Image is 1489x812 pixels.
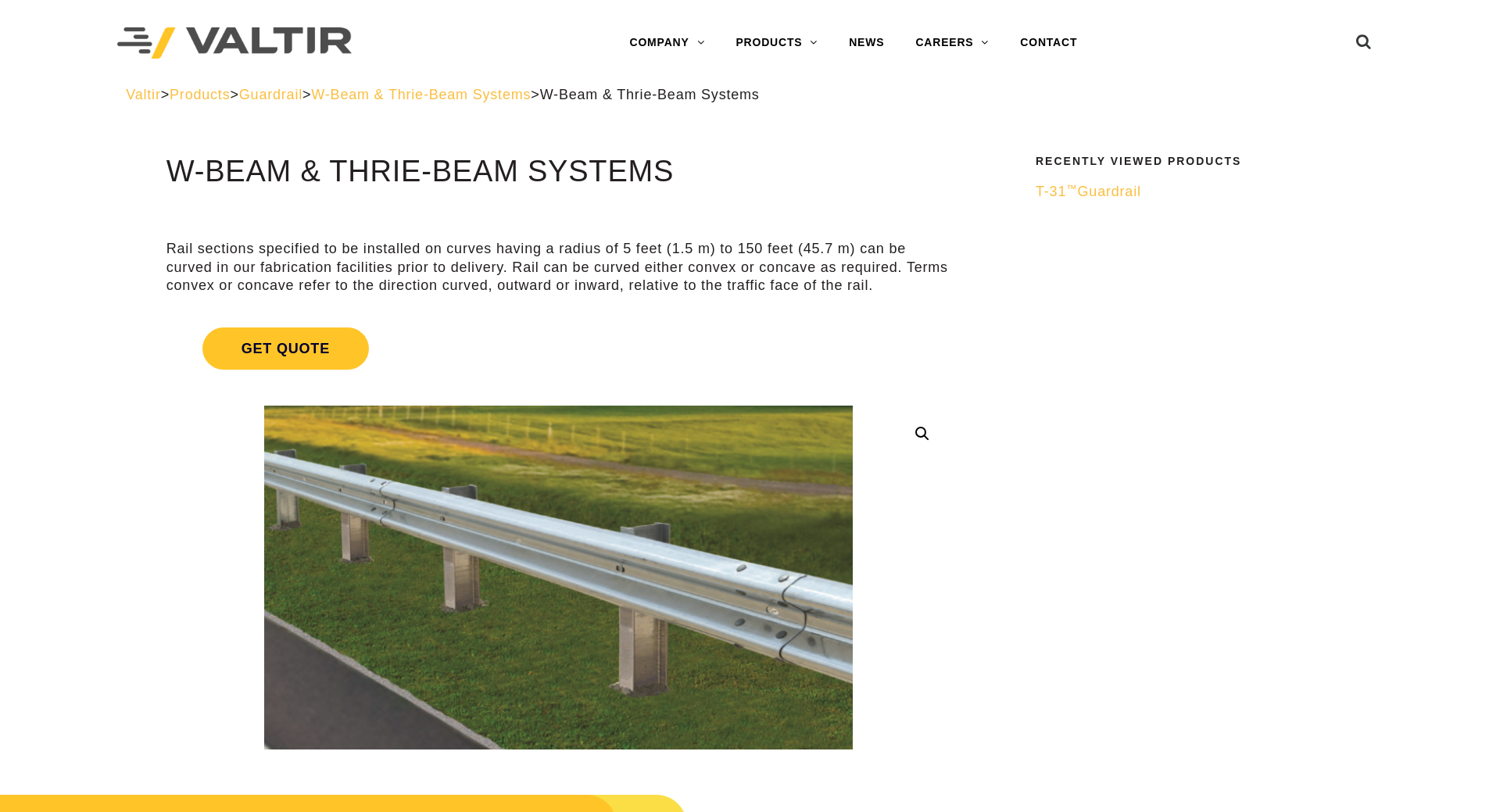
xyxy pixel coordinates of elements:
a: COMPANY [614,27,720,59]
a: PRODUCTS [720,27,833,59]
a: T-31™Guardrail [1036,183,1353,201]
a: Guardrail [239,87,302,102]
img: Valtir [117,27,352,59]
p: Rail sections specified to be installed on curves having a radius of 5 feet (1.5 m) to 150 feet (... [166,240,950,295]
a: NEWS [833,27,900,59]
h2: Recently Viewed Products [1036,156,1353,167]
a: CAREERS [900,27,1004,59]
span: W-Beam & Thrie-Beam Systems [540,87,760,102]
span: T-31 Guardrail [1036,184,1141,199]
h1: W-Beam & Thrie-Beam Systems [166,156,950,188]
sup: ™ [1066,183,1077,195]
div: > > > > [126,86,1363,104]
a: CONTACT [1004,27,1093,59]
span: Get Quote [202,327,369,370]
a: W-Beam & Thrie-Beam Systems [311,87,531,102]
a: Get Quote [166,309,950,388]
a: Valtir [126,87,160,102]
a: Products [170,87,230,102]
